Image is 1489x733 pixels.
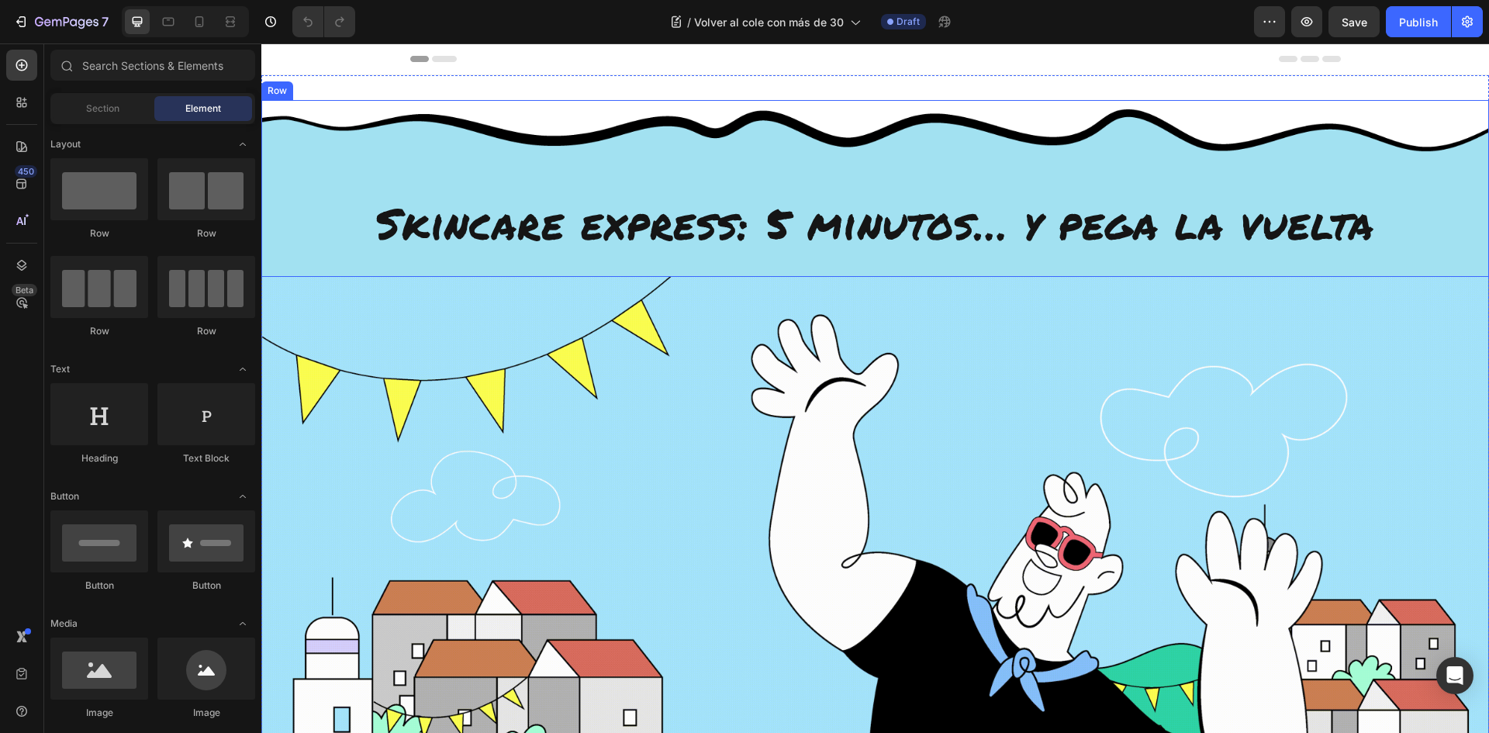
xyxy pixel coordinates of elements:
input: Search Sections & Elements [50,50,255,81]
div: Image [50,706,148,720]
span: Media [50,617,78,631]
span: Toggle open [230,484,255,509]
div: Button [157,579,255,593]
span: Element [185,102,221,116]
span: Button [50,489,79,503]
span: Layout [50,137,81,151]
iframe: Design area [261,43,1489,733]
span: Toggle open [230,611,255,636]
p: 7 [102,12,109,31]
div: Publish [1399,14,1438,30]
button: Save [1328,6,1380,37]
span: Toggle open [230,357,255,382]
span: Volver al cole con más de 30 [694,14,844,30]
div: Row [157,324,255,338]
div: 450 [15,165,37,178]
button: 7 [6,6,116,37]
div: Button [50,579,148,593]
span: Toggle open [230,132,255,157]
button: Publish [1386,6,1451,37]
span: Section [86,102,119,116]
span: Save [1342,16,1367,29]
div: Text Block [157,451,255,465]
span: Draft [897,15,920,29]
div: Undo/Redo [292,6,355,37]
div: Open Intercom Messenger [1436,657,1473,694]
span: Text [50,362,70,376]
div: Row [157,226,255,240]
div: Heading [50,451,148,465]
div: Beta [12,284,37,296]
div: Row [50,324,148,338]
div: Row [50,226,148,240]
span: / [687,14,691,30]
div: Image [157,706,255,720]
